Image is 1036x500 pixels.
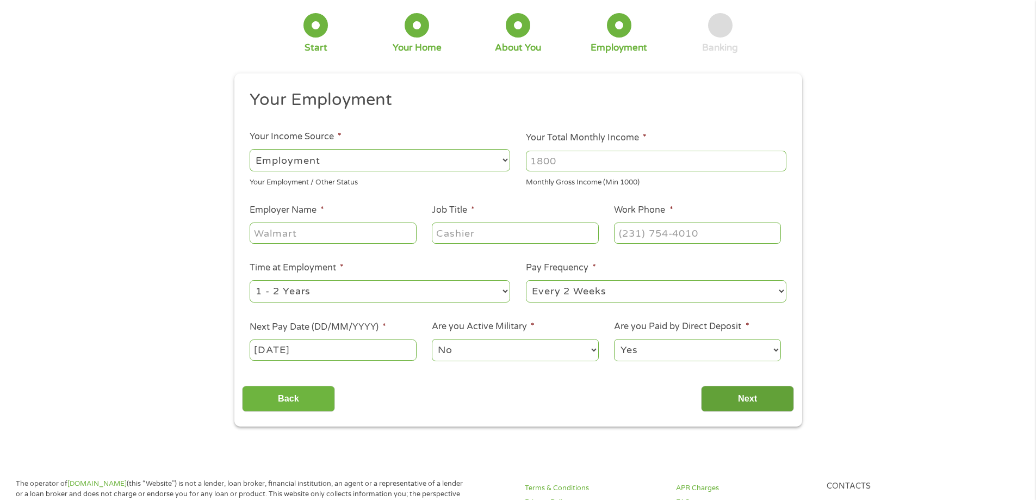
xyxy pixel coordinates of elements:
[250,131,342,143] label: Your Income Source
[393,42,442,54] div: Your Home
[526,174,786,188] div: Monthly Gross Income (Min 1000)
[614,223,780,243] input: (231) 754-4010
[526,132,647,144] label: Your Total Monthly Income
[702,42,738,54] div: Banking
[614,205,673,216] label: Work Phone
[432,321,535,332] label: Are you Active Military
[250,339,416,360] input: Use the arrow keys to pick a date
[701,386,794,412] input: Next
[432,205,475,216] label: Job Title
[676,483,814,493] a: APR Charges
[526,262,596,274] label: Pay Frequency
[432,223,598,243] input: Cashier
[305,42,327,54] div: Start
[526,151,786,171] input: 1800
[591,42,647,54] div: Employment
[525,483,663,493] a: Terms & Conditions
[250,322,386,333] label: Next Pay Date (DD/MM/YYYY)
[242,386,335,412] input: Back
[827,482,965,492] h4: Contacts
[495,42,541,54] div: About You
[250,89,778,111] h2: Your Employment
[67,479,127,488] a: [DOMAIN_NAME]
[250,205,324,216] label: Employer Name
[614,321,749,332] label: Are you Paid by Direct Deposit
[250,262,344,274] label: Time at Employment
[250,174,510,188] div: Your Employment / Other Status
[250,223,416,243] input: Walmart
